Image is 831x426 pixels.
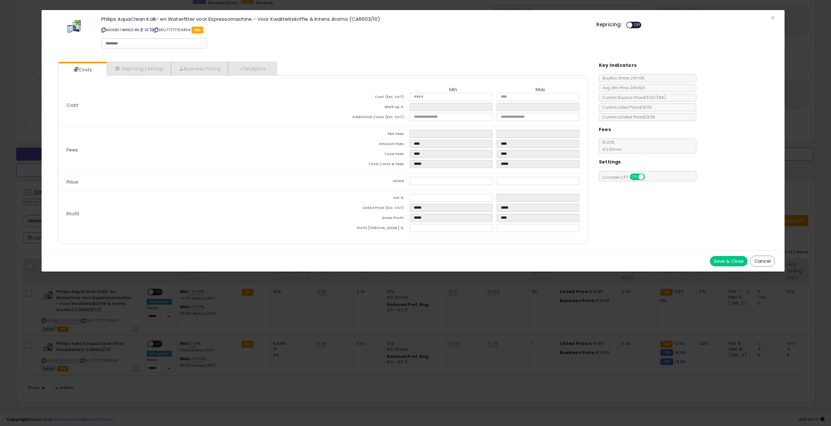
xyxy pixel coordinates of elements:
[101,25,587,35] p: ASIN: B074M9DZ4N | SKU: 77777756854
[101,17,587,21] h3: Philips AquaClean Kalk- en Waterfilter voor Espressomachine - Voor Kwaliteitskoffie & Intens Arom...
[58,63,106,76] a: Costs
[644,174,654,180] span: OFF
[323,214,410,224] td: Gross Profit
[599,140,622,152] span: 15.00 %
[710,256,748,266] button: Save & Close
[61,147,323,152] p: Fees
[323,204,410,214] td: Listed Price (Exc. VAT)
[140,27,143,32] a: BuyBox page
[149,27,153,32] a: Your listing only
[630,174,639,180] span: ON
[497,87,584,93] th: Max
[599,158,621,166] h5: Settings
[323,160,410,170] td: Total Costs & Fees
[599,175,653,180] span: Consider CPT:
[599,126,611,134] h5: Fees
[599,61,637,69] h5: Key Indicators
[107,62,171,75] a: Repricing Settings
[323,177,410,187] td: Listed
[323,93,410,103] td: Cost (Exc. VAT)
[323,103,410,113] td: Mark up %
[61,103,323,108] p: Cost
[323,140,410,150] td: Amazon Fees
[410,87,497,93] th: Min
[596,22,622,27] h5: Repricing:
[64,17,84,36] img: 41aJNPvykuL._SL60_.jpg
[655,95,666,100] span: ( FBA )
[323,113,410,123] td: Additional Costs (Exc. VAT)
[632,22,643,28] span: OFF
[145,27,148,32] a: All offer listings
[323,224,410,234] td: Profit [PERSON_NAME] %
[771,13,775,22] span: ×
[228,62,276,75] a: Analytics
[192,27,204,33] span: FBA
[171,62,228,75] a: Business Pricing
[599,95,666,100] span: Current Buybox Price:
[599,104,652,110] span: Current Listed Price: €13.99
[750,256,775,267] button: Cancel
[599,85,645,91] span: Avg. Win Price 24h: N/A
[599,114,655,120] span: Current Landed Price: €13.99
[599,75,644,81] span: BuyBox Share 24h: 0%
[599,147,622,152] span: €0.30 min
[643,95,666,100] span: €11.99
[323,150,410,160] td: Total Fees
[323,130,410,140] td: FBA Fees
[61,179,323,185] p: Price
[323,194,410,204] td: Vat %
[61,211,323,216] p: Profit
